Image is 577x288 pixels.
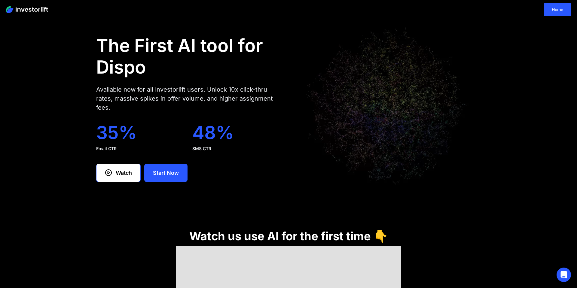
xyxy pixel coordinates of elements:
h1: The First AI tool for Dispo [96,35,279,78]
div: SMS CTR [192,146,279,152]
div: Available now for all Investorlift users. Unlock 10x click-thru rates, massive spikes in offer vo... [96,85,279,112]
div: Watch [116,169,132,177]
a: Start Now [144,164,188,182]
div: Email CTR [96,146,183,152]
a: Watch [96,164,141,182]
div: 35% [96,122,183,143]
div: Start Now [153,169,179,177]
div: 48% [192,122,279,143]
a: Home [544,3,571,16]
div: Open Intercom Messenger [557,268,571,282]
h1: Watch us use AI for the first time 👇 [189,229,388,243]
